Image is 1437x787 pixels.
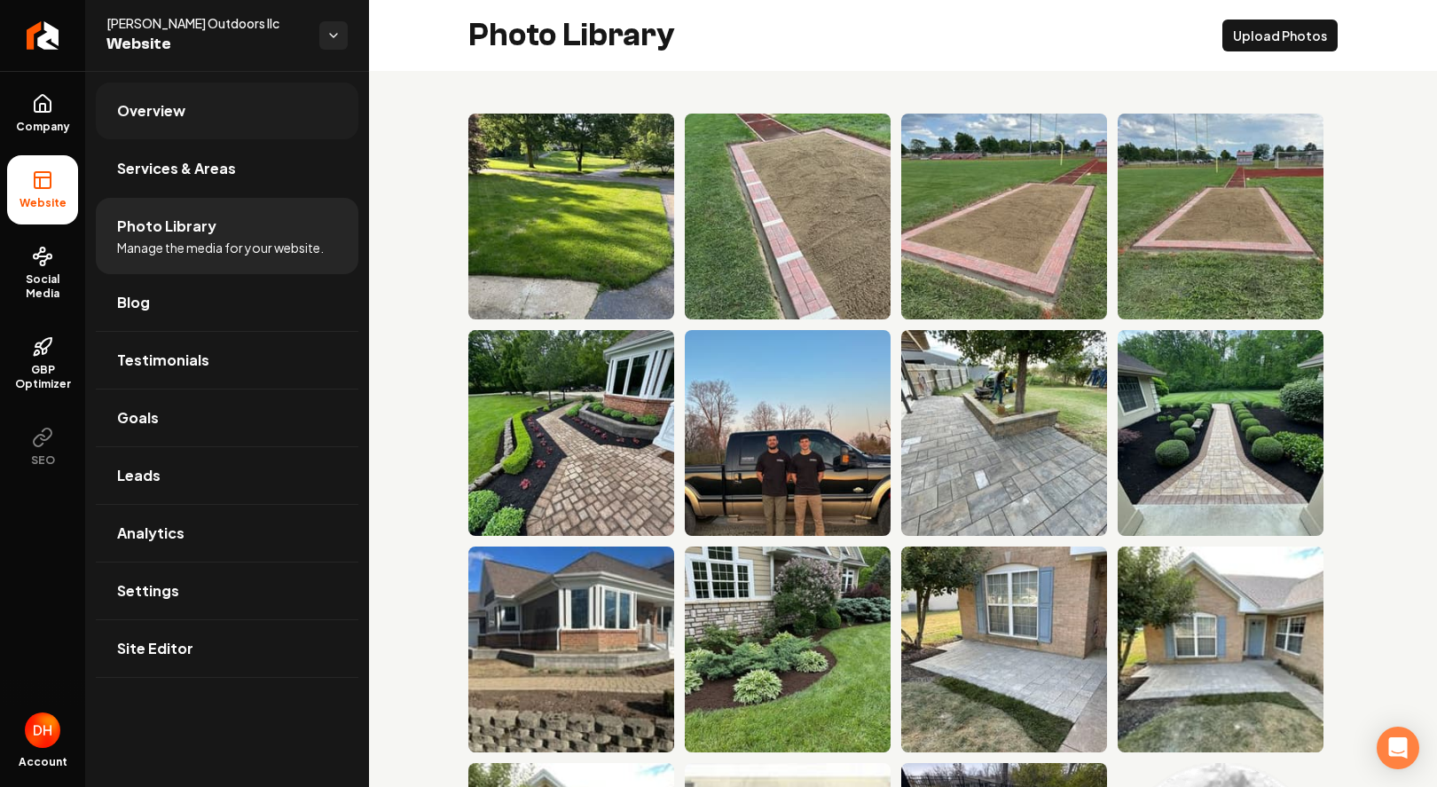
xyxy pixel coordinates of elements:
span: Leads [117,465,161,486]
img: Long jump pit with sand and brick edging on a grassy athletic field. [685,114,891,319]
img: Front view of a home with a brick facade, new patio, and landscaped yard. [1118,547,1323,752]
a: Goals [96,390,358,446]
span: Site Editor [117,638,193,659]
h2: Photo Library [468,18,675,53]
div: Open Intercom Messenger [1377,727,1419,769]
a: Services & Areas [96,140,358,197]
img: Lush green lawn with trees and a clear pathway in a residential neighborhood. [468,114,674,319]
img: Rebolt Logo [27,21,59,50]
span: Photo Library [117,216,216,237]
button: Upload Photos [1222,20,1338,51]
span: Analytics [117,523,185,544]
span: Social Media [7,272,78,301]
img: Drew Huffman [25,712,60,748]
img: Long jump pit with sand, surrounded by brick edging, on a sports field under a cloudy sky. [1118,114,1323,319]
span: Overview [117,100,185,122]
span: Settings [117,580,179,602]
img: Two men in matching black shirts stand beside a black truck at sunset. [685,330,891,536]
span: [PERSON_NAME] Outdoors llc [106,14,305,32]
a: GBP Optimizer [7,322,78,405]
a: Social Media [7,232,78,315]
img: Beautifully landscaped garden with stone walkway, hedges, and colorful flowers near a house. [468,330,674,536]
span: Services & Areas [117,158,236,179]
span: Manage the media for your website. [117,239,324,256]
img: Long jump pit with brick border on a grassy sports field under a cloudy sky. [901,114,1107,319]
img: Elegant garden pathway with neatly trimmed round hedges and lush greenery on a cloudy day. [1118,330,1323,536]
span: Blog [117,292,150,313]
span: Website [106,32,305,57]
a: Analytics [96,505,358,562]
span: Account [19,755,67,769]
span: Website [12,196,74,210]
button: SEO [7,413,78,482]
span: GBP Optimizer [7,363,78,391]
span: SEO [24,453,62,468]
button: Open user button [25,712,60,748]
a: Blog [96,274,358,331]
a: Overview [96,83,358,139]
a: Testimonials [96,332,358,389]
span: Company [9,120,77,134]
span: Goals [117,407,159,429]
img: Modern home exterior with landscaped garden and patio, featuring large windows and stone walls. [468,547,674,752]
a: Settings [96,563,358,619]
span: Testimonials [117,350,209,371]
a: Leads [96,447,358,504]
img: Lush landscaping with hostas, junipers, and blooming lilacs beside a stylish home exterior. [685,547,891,752]
a: Site Editor [96,620,358,677]
img: Patio area featuring stone pavers and landscaped grass, beside a brick house with blue shutters. [901,547,1107,752]
a: Company [7,79,78,148]
img: Man working on a stone patio installation next to a tree and landscaping equipment. [901,330,1107,536]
